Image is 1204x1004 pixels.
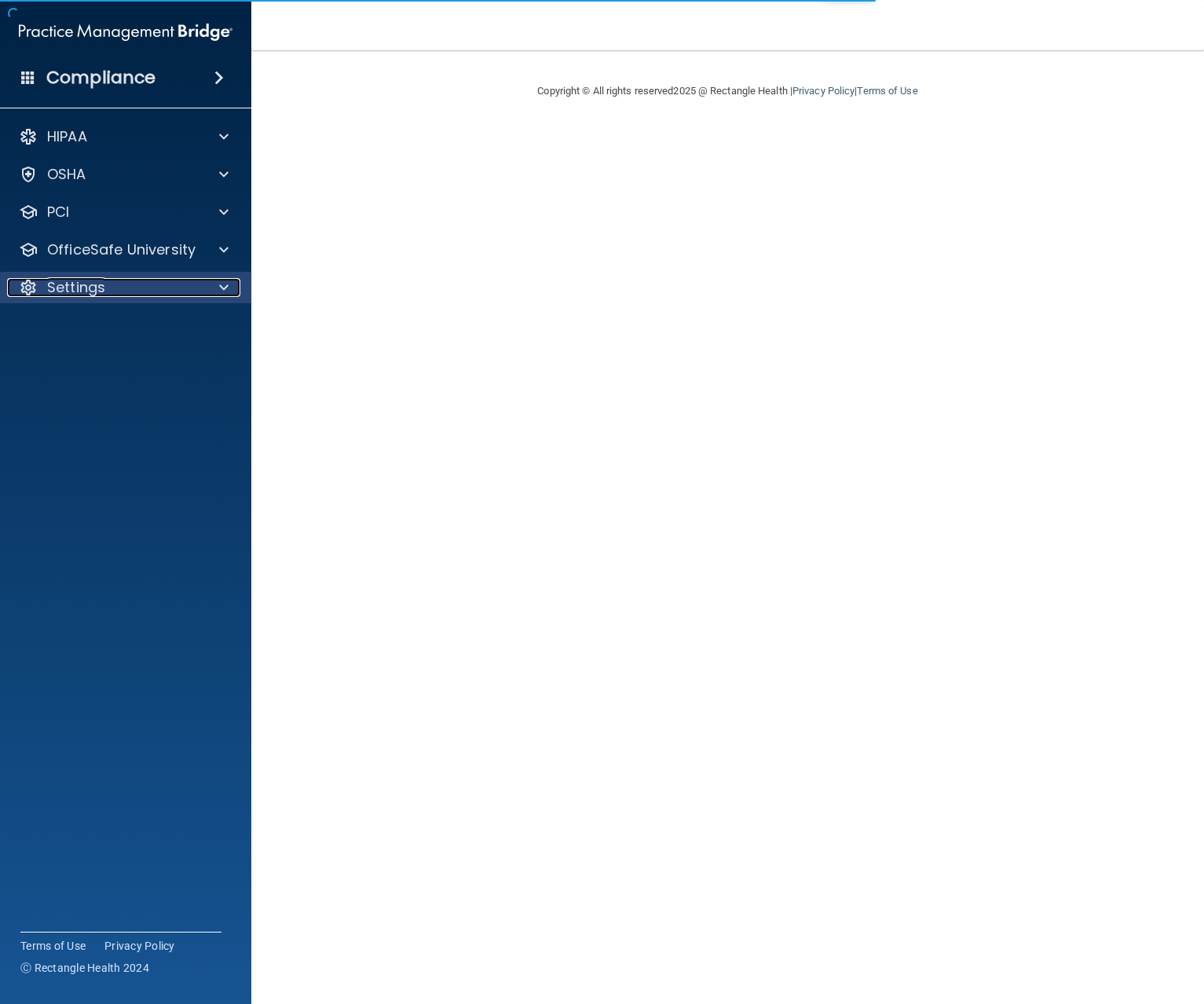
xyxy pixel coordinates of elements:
[19,240,229,259] a: OfficeSafe University
[19,203,229,222] a: PCI
[20,938,86,954] a: Terms of Use
[47,127,87,146] p: HIPAA
[857,85,917,97] a: Terms of Use
[19,278,229,297] a: Settings
[19,127,229,146] a: HIPAA
[792,85,855,97] a: Privacy Policy
[441,66,1015,116] div: Copyright © All rights reserved 2025 @ Rectangle Health | |
[104,938,175,954] a: Privacy Policy
[46,67,156,89] h4: Compliance
[19,165,229,184] a: OSHA
[932,892,1185,955] iframe: Drift Widget Chat Controller
[20,960,149,976] span: Ⓒ Rectangle Health 2024
[47,203,69,222] p: PCI
[47,278,105,297] p: Settings
[47,165,86,184] p: OSHA
[19,16,232,48] img: PMB logo
[47,240,196,259] p: OfficeSafe University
